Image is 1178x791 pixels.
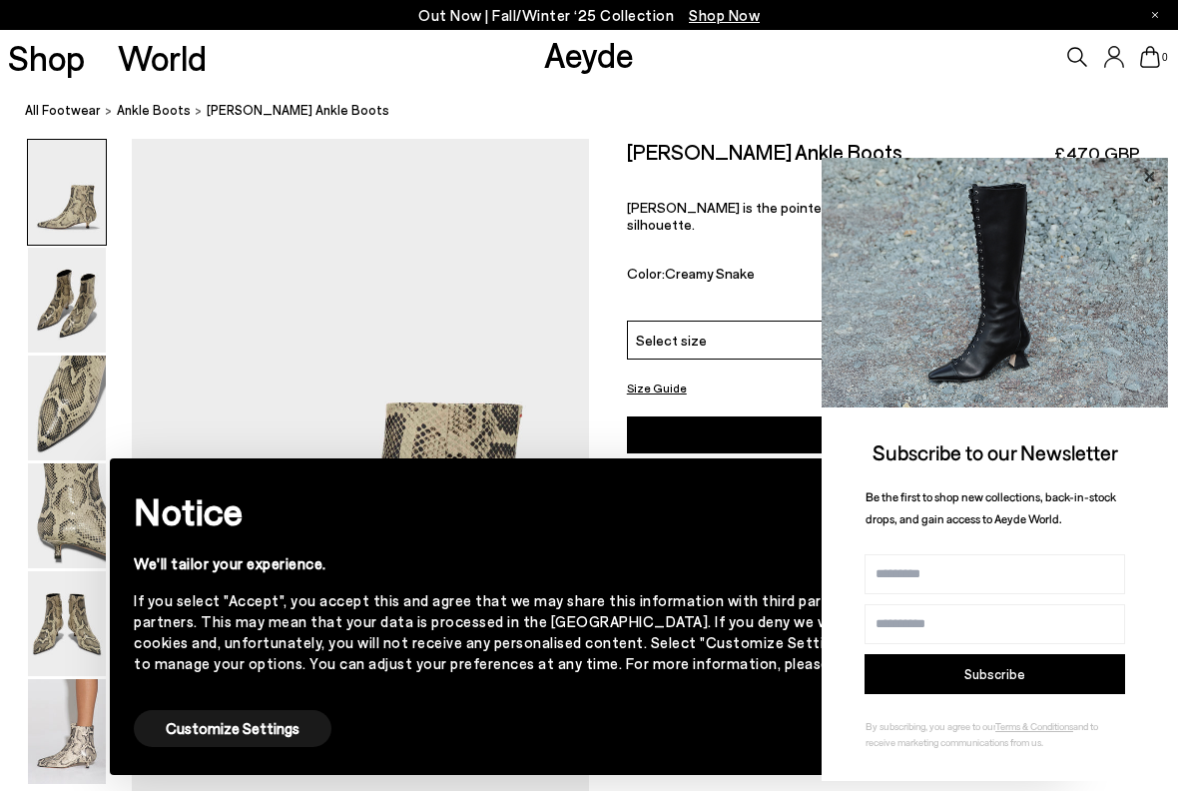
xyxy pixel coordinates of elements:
[627,199,1125,233] span: [PERSON_NAME] is the pointed-toe boot with a chic cigarette heel and a sleek silhouette.
[866,720,995,732] span: By subscribing, you agree to our
[1054,141,1140,166] span: £470 GBP
[8,40,85,75] a: Shop
[665,265,755,282] span: Creamy Snake
[418,3,760,28] p: Out Now | Fall/Winter ‘25 Collection
[28,463,106,568] img: Sofie Leather Ankle Boots - Image 4
[627,376,687,400] button: Size Guide
[28,356,106,460] img: Sofie Leather Ankle Boots - Image 3
[627,416,1141,453] button: Add to Cart
[1160,52,1170,63] span: 0
[134,710,331,747] button: Customize Settings
[25,84,1178,139] nav: breadcrumb
[28,679,106,784] img: Sofie Leather Ankle Boots - Image 6
[865,654,1125,694] button: Subscribe
[28,571,106,676] img: Sofie Leather Ankle Boots - Image 5
[117,102,191,118] span: ankle boots
[28,140,106,245] img: Sofie Leather Ankle Boots - Image 1
[117,100,191,121] a: ankle boots
[627,265,859,288] div: Color:
[118,40,207,75] a: World
[134,590,1012,674] div: If you select "Accept", you accept this and agree that we may share this information with third p...
[134,553,1012,574] div: We'll tailor your experience.
[866,489,1116,526] span: Be the first to shop new collections, back-in-stock drops, and gain access to Aeyde World.
[134,485,1012,537] h2: Notice
[995,720,1073,732] a: Terms & Conditions
[873,439,1118,464] span: Subscribe to our Newsletter
[28,248,106,353] img: Sofie Leather Ankle Boots - Image 2
[1140,46,1160,68] a: 0
[25,100,101,121] a: All Footwear
[689,6,760,24] span: Navigate to /collections/new-in
[627,139,902,164] h2: [PERSON_NAME] Ankle Boots
[544,33,634,75] a: Aeyde
[636,330,707,351] span: Select size
[207,100,389,121] span: [PERSON_NAME] Ankle Boots
[822,158,1168,407] img: 2a6287a1333c9a56320fd6e7b3c4a9a9.jpg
